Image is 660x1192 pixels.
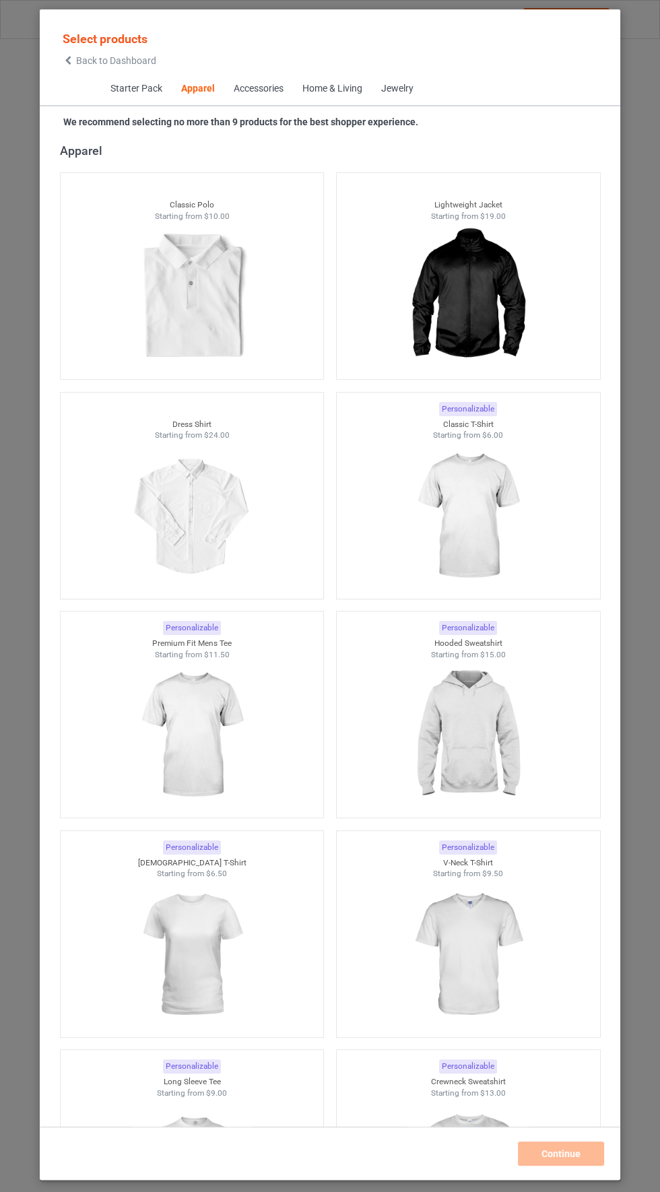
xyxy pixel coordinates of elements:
[63,117,418,127] strong: We recommend selecting no more than 9 products for the best shopper experience.
[61,199,324,211] div: Classic Polo
[480,211,506,221] span: $19.00
[337,649,600,661] div: Starting from
[61,1076,324,1088] div: Long Sleeve Tee
[131,441,252,592] img: regular.jpg
[180,82,214,96] div: Apparel
[337,857,600,869] div: V-Neck T-Shirt
[337,1088,600,1099] div: Starting from
[206,869,227,878] span: $6.50
[203,650,229,659] span: $11.50
[61,638,324,649] div: Premium Fit Mens Tee
[61,868,324,880] div: Starting from
[163,621,221,635] div: Personalizable
[482,430,503,440] span: $6.00
[61,430,324,441] div: Starting from
[163,840,221,855] div: Personalizable
[407,222,528,372] img: regular.jpg
[61,1088,324,1099] div: Starting from
[337,868,600,880] div: Starting from
[480,1088,506,1098] span: $13.00
[480,650,506,659] span: $15.00
[337,638,600,649] div: Hooded Sweatshirt
[407,660,528,811] img: regular.jpg
[203,430,229,440] span: $24.00
[439,402,497,416] div: Personalizable
[337,199,600,211] div: Lightweight Jacket
[407,880,528,1030] img: regular.jpg
[337,419,600,430] div: Classic T-Shirt
[337,430,600,441] div: Starting from
[131,222,252,372] img: regular.jpg
[131,660,252,811] img: regular.jpg
[100,73,171,105] span: Starter Pack
[439,840,497,855] div: Personalizable
[302,82,362,96] div: Home & Living
[61,649,324,661] div: Starting from
[439,621,497,635] div: Personalizable
[60,143,607,158] div: Apparel
[206,1088,227,1098] span: $9.00
[61,211,324,222] div: Starting from
[439,1059,497,1073] div: Personalizable
[337,1076,600,1088] div: Crewneck Sweatshirt
[163,1059,221,1073] div: Personalizable
[61,857,324,869] div: [DEMOGRAPHIC_DATA] T-Shirt
[131,880,252,1030] img: regular.jpg
[337,211,600,222] div: Starting from
[407,441,528,592] img: regular.jpg
[233,82,283,96] div: Accessories
[76,55,156,66] span: Back to Dashboard
[203,211,229,221] span: $10.00
[482,869,503,878] span: $9.50
[63,32,147,46] span: Select products
[61,419,324,430] div: Dress Shirt
[381,82,413,96] div: Jewelry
